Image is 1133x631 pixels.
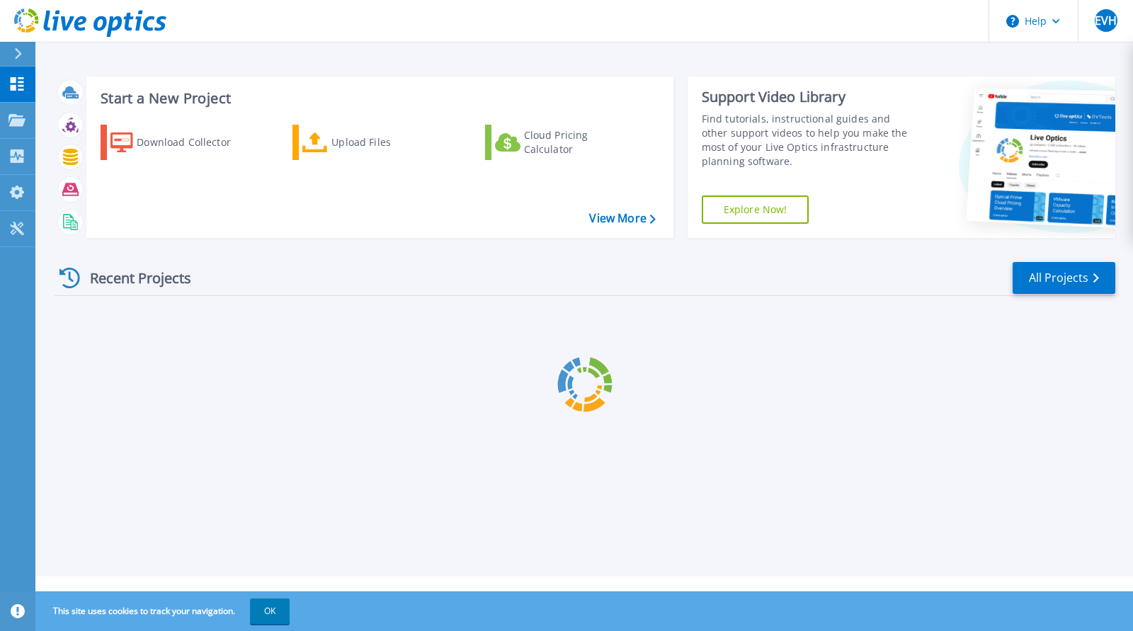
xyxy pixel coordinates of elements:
div: Download Collector [137,128,250,157]
span: This site uses cookies to track your navigation. [39,598,290,624]
a: Cloud Pricing Calculator [485,125,643,160]
div: Cloud Pricing Calculator [524,128,637,157]
h3: Start a New Project [101,91,655,106]
div: Upload Files [331,128,445,157]
a: Upload Files [292,125,450,160]
a: Download Collector [101,125,258,160]
a: All Projects [1013,262,1115,294]
a: View More [589,212,655,225]
span: EVH [1095,15,1117,26]
button: OK [250,598,290,624]
div: Recent Projects [55,261,210,295]
div: Support Video Library [702,88,917,106]
div: Find tutorials, instructional guides and other support videos to help you make the most of your L... [702,112,917,169]
a: Explore Now! [702,195,809,224]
